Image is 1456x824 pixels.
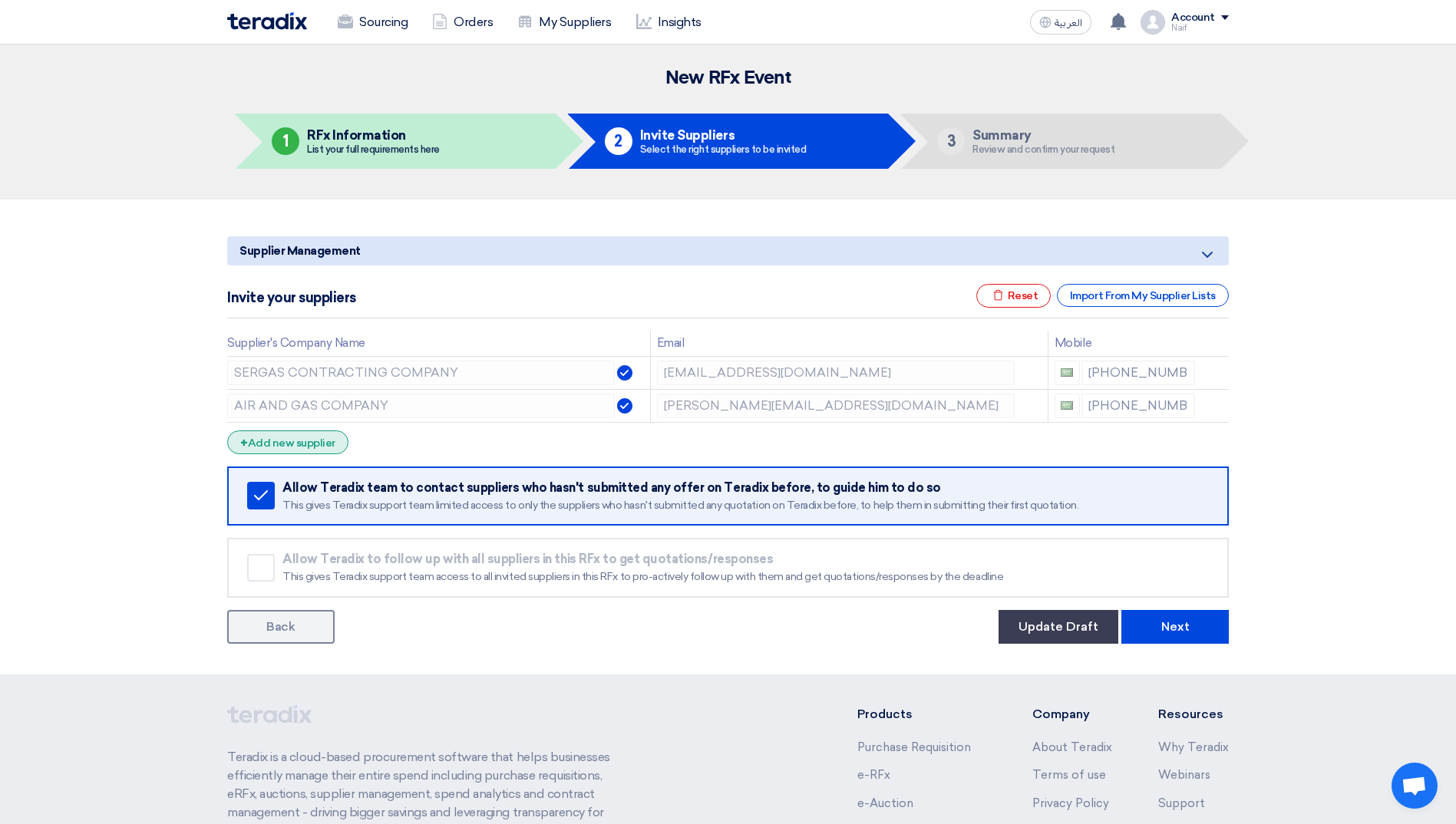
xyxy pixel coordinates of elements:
input: Email [657,394,1015,418]
a: Insights [624,5,714,39]
img: profile_test.png [1141,10,1165,35]
div: Open chat [1392,763,1438,809]
th: Supplier's Company Name [227,331,650,356]
a: Purchase Requisition [857,740,971,754]
th: Mobile [1048,331,1201,356]
button: العربية [1030,10,1091,35]
span: + [240,436,248,450]
a: Webinars [1158,768,1210,782]
li: Products [857,705,987,723]
li: Company [1032,705,1112,723]
div: 2 [605,127,632,155]
a: Back [227,610,335,644]
div: 1 [272,127,299,155]
div: Review and confirm your request [972,144,1114,154]
span: العربية [1055,18,1082,28]
div: Reset [976,284,1052,308]
input: Supplier Name [227,361,615,385]
a: Orders [420,5,505,39]
h5: Invite Suppliers [640,128,807,142]
a: About Teradix [1032,740,1112,754]
div: List your full requirements here [307,144,440,154]
img: Verified Account [617,365,632,381]
a: e-RFx [857,768,890,782]
h5: Summary [972,128,1114,142]
div: Add new supplier [227,430,348,454]
div: 3 [937,127,965,155]
button: Update Draft [999,610,1118,644]
div: Allow Teradix team to contact suppliers who hasn't submitted any offer on Teradix before, to guid... [282,480,1207,496]
img: Teradix logo [227,12,307,30]
li: Resources [1158,705,1229,723]
h5: Invite your suppliers [227,290,356,305]
div: Select the right suppliers to be invited [640,144,807,154]
a: Terms of use [1032,768,1106,782]
div: Account [1171,12,1215,25]
h5: RFx Information [307,128,440,142]
a: Privacy Policy [1032,796,1109,810]
div: This gives Teradix support team limited access to only the suppliers who hasn't submitted any quo... [282,499,1207,513]
a: e-Auction [857,796,913,810]
h2: New RFx Event [227,68,1229,89]
div: Naif [1171,24,1229,32]
div: Import From My Supplier Lists [1057,284,1229,307]
th: Email [650,331,1048,356]
button: Next [1121,610,1229,644]
h5: Supplier Management [227,236,1229,265]
input: Email [657,361,1015,385]
a: My Suppliers [505,5,623,39]
a: Why Teradix [1158,740,1229,754]
div: Allow Teradix to follow up with all suppliers in this RFx to get quotations/responses [282,552,1207,567]
img: Verified Account [617,398,632,414]
div: This gives Teradix support team access to all invited suppliers in this RFx to pro-actively follo... [282,570,1207,584]
input: Supplier Name [227,394,615,418]
a: Support [1158,796,1205,810]
a: Sourcing [325,5,420,39]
